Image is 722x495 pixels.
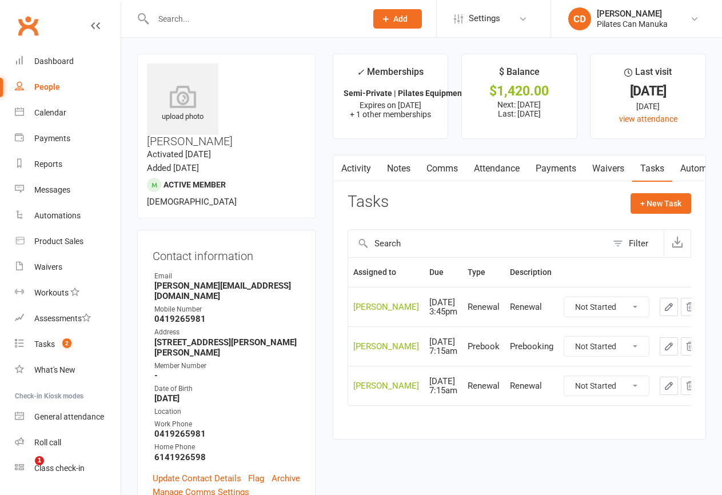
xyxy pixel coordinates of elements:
div: Product Sales [34,237,83,246]
div: Roll call [34,438,61,447]
span: Add [393,14,408,23]
div: Renewal [468,302,500,312]
div: Tasks [34,340,55,349]
div: Filter [629,237,648,250]
span: 1 [35,456,44,465]
div: Dashboard [34,57,74,66]
a: Messages [15,177,121,203]
time: Added [DATE] [147,163,199,173]
a: Tasks 2 [15,332,121,357]
div: Calendar [34,108,66,117]
a: view attendance [619,114,677,123]
i: ✓ [357,67,364,78]
div: People [34,82,60,91]
div: $1,420.00 [472,85,567,97]
div: Work Phone [154,419,300,430]
div: Email [154,271,300,282]
span: Expires on [DATE] [360,101,421,110]
th: Assigned to [348,258,424,287]
span: Settings [469,6,500,31]
div: Waivers [34,262,62,272]
a: Automations [15,203,121,229]
a: Waivers [15,254,121,280]
a: What's New [15,357,121,383]
a: Assessments [15,306,121,332]
div: Class check-in [34,464,85,473]
button: Filter [607,230,664,257]
h3: Contact information [153,245,300,262]
div: [DATE] 7:15am [429,337,457,356]
div: Prebooking [510,342,553,352]
a: Calendar [15,100,121,126]
div: Renewal [510,302,553,312]
strong: [DATE] [154,393,300,404]
div: Workouts [34,288,69,297]
th: Due [424,258,462,287]
div: Pilates Can Manuka [597,19,668,29]
a: Dashboard [15,49,121,74]
div: Last visit [624,65,672,85]
h3: [PERSON_NAME] [147,63,306,147]
div: Payments [34,134,70,143]
iframe: Intercom live chat [11,456,39,484]
a: Reports [15,151,121,177]
div: General attendance [34,412,104,421]
a: Flag [248,472,264,485]
span: + 1 other memberships [350,110,431,119]
div: Renewal [468,381,500,391]
input: Search... [150,11,358,27]
strong: 6141926598 [154,452,300,462]
a: Update Contact Details [153,472,241,485]
div: [PERSON_NAME] [353,381,419,391]
span: 2 [62,338,71,348]
div: [DATE] 3:45pm [429,298,457,317]
div: What's New [34,365,75,374]
button: + New Task [631,193,691,214]
a: Activity [333,155,379,182]
button: Add [373,9,422,29]
div: Renewal [510,381,553,391]
strong: - [154,370,300,381]
div: Automations [34,211,81,220]
div: Member Number [154,361,300,372]
h3: Tasks [348,193,389,211]
a: General attendance kiosk mode [15,404,121,430]
div: upload photo [147,85,218,123]
a: Comms [418,155,466,182]
div: $ Balance [499,65,540,85]
a: Waivers [584,155,632,182]
span: [DEMOGRAPHIC_DATA] [147,197,237,207]
a: People [15,74,121,100]
strong: 0419265981 [154,429,300,439]
div: Prebook [468,342,500,352]
div: Messages [34,185,70,194]
a: Archive [272,472,300,485]
th: Type [462,258,505,287]
div: Memberships [357,65,424,86]
div: Address [154,327,300,338]
th: Description [505,258,559,287]
a: Product Sales [15,229,121,254]
div: Assessments [34,314,91,323]
a: Workouts [15,280,121,306]
div: CD [568,7,591,30]
a: Roll call [15,430,121,456]
strong: [PERSON_NAME][EMAIL_ADDRESS][DOMAIN_NAME] [154,281,300,301]
div: Mobile Number [154,304,300,315]
strong: [STREET_ADDRESS][PERSON_NAME][PERSON_NAME] [154,337,300,358]
div: Date of Birth [154,384,300,394]
div: [PERSON_NAME] [353,302,419,312]
a: Payments [528,155,584,182]
strong: 0419265981 [154,314,300,324]
div: [DATE] 7:15am [429,377,457,396]
a: Notes [379,155,418,182]
input: Search [348,230,607,257]
div: [DATE] [601,100,695,113]
a: Clubworx [14,11,42,40]
time: Activated [DATE] [147,149,211,159]
a: Class kiosk mode [15,456,121,481]
a: Tasks [632,155,672,182]
div: [DATE] [601,85,695,97]
a: Attendance [466,155,528,182]
div: Reports [34,159,62,169]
